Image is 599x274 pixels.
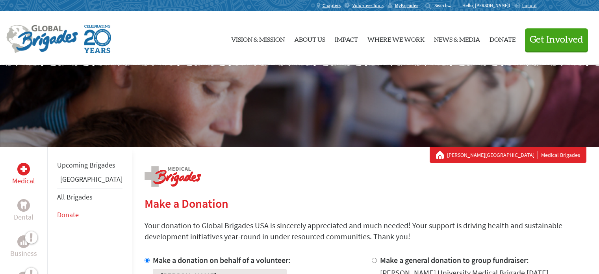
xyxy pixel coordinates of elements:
img: Global Brigades Logo [6,25,78,53]
p: Business [10,248,37,259]
img: Dental [20,201,27,209]
p: Hello, [PERSON_NAME]! [462,2,514,9]
a: Donate [57,210,79,219]
h2: Make a Donation [145,196,586,211]
li: Donate [57,206,122,224]
span: MyBrigades [395,2,418,9]
img: Medical [20,166,27,172]
a: About Us [294,18,325,59]
div: Medical [17,163,30,175]
img: Global Brigades Celebrating 20 Years [84,25,111,53]
li: All Brigades [57,188,122,206]
a: Where We Work [367,18,425,59]
a: Upcoming Brigades [57,160,115,170]
span: Chapters [323,2,341,9]
img: Business [20,239,27,245]
li: Upcoming Brigades [57,157,122,174]
a: Donate [490,18,516,59]
a: MedicalMedical [12,163,35,186]
div: Medical Brigades [436,151,580,159]
span: Get Involved [530,35,583,45]
a: [GEOGRAPHIC_DATA] [60,175,122,184]
div: Dental [17,199,30,212]
a: [PERSON_NAME][GEOGRAPHIC_DATA] [447,151,538,159]
a: Vision & Mission [231,18,285,59]
a: All Brigades [57,192,93,201]
a: Impact [335,18,358,59]
div: Business [17,235,30,248]
button: Get Involved [525,28,588,51]
span: Volunteer Tools [352,2,384,9]
label: Make a general donation to group fundraiser: [380,255,529,265]
a: DentalDental [14,199,33,223]
a: BusinessBusiness [10,235,37,259]
p: Medical [12,175,35,186]
span: Logout [522,2,537,8]
li: Panama [57,174,122,188]
input: Search... [434,2,457,8]
img: logo-medical.png [145,166,201,187]
a: Logout [514,2,537,9]
a: News & Media [434,18,480,59]
p: Your donation to Global Brigades USA is sincerely appreciated and much needed! Your support is dr... [145,220,586,242]
p: Dental [14,212,33,223]
label: Make a donation on behalf of a volunteer: [153,255,291,265]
